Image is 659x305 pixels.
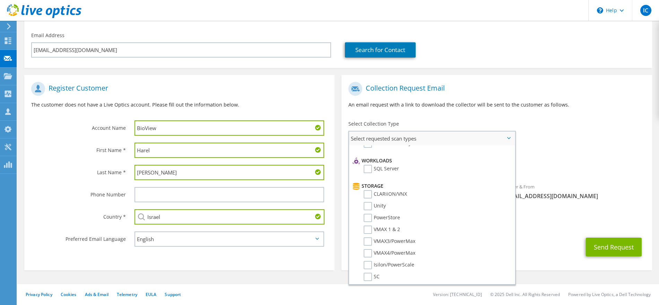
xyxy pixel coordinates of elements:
[568,291,651,297] li: Powered by Live Optics, a Dell Technology
[490,291,560,297] li: © 2025 Dell Inc. All Rights Reserved
[364,226,400,234] label: VMAX 1 & 2
[348,101,645,109] p: An email request with a link to download the collector will be sent to the customer as follows.
[364,202,386,210] label: Unity
[497,179,652,203] div: Sender & From
[165,291,181,297] a: Support
[31,101,328,109] p: The customer does not have a Live Optics account. Please fill out the information below.
[85,291,109,297] a: Ads & Email
[364,249,415,257] label: VMAX4/PowerMax
[597,7,603,14] svg: \n
[26,291,52,297] a: Privacy Policy
[31,82,324,96] h1: Register Customer
[348,120,399,127] label: Select Collection Type
[31,209,126,220] label: Country *
[31,143,126,154] label: First Name *
[31,231,126,243] label: Preferred Email Language
[61,291,77,297] a: Cookies
[341,148,652,176] div: Requested Collections
[348,82,641,96] h1: Collection Request Email
[364,273,380,281] label: SC
[349,132,514,145] span: Select requested scan types
[31,165,126,176] label: Last Name *
[364,261,414,269] label: Isilon/PowerScale
[504,192,645,200] span: [EMAIL_ADDRESS][DOMAIN_NAME]
[345,42,416,58] a: Search for Contact
[364,165,399,173] label: SQL Server
[586,238,642,256] button: Send Request
[433,291,482,297] li: Version: [TECHNICAL_ID]
[117,291,137,297] a: Telemetry
[31,120,126,132] label: Account Name
[364,214,400,222] label: PowerStore
[640,5,651,16] span: IC
[146,291,156,297] a: EULA
[364,237,415,246] label: VMAX3/PowerMax
[31,32,64,39] label: Email Address
[341,207,652,231] div: CC & Reply To
[364,190,407,198] label: CLARiiON/VNX
[341,179,497,203] div: To
[351,156,511,165] li: Workloads
[351,182,511,190] li: Storage
[31,187,126,198] label: Phone Number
